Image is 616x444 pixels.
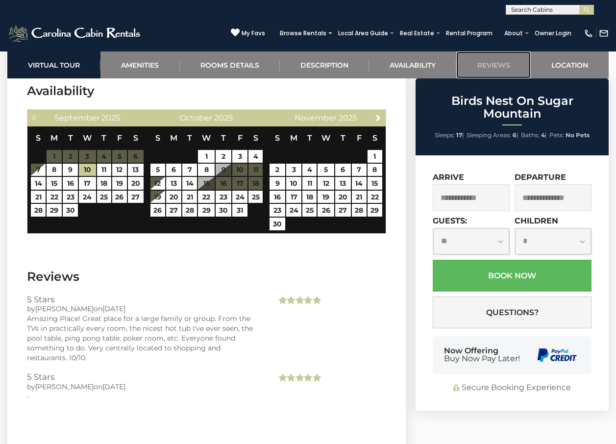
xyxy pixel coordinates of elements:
[280,51,369,78] a: Description
[270,177,285,190] a: 9
[47,204,61,217] a: 29
[270,204,285,217] a: 23
[102,304,125,313] span: [DATE]
[467,129,518,142] li: |
[31,164,46,176] a: 7
[435,129,464,142] li: |
[352,164,367,176] a: 7
[68,133,73,143] span: Tuesday
[368,150,382,163] a: 1
[7,51,100,78] a: Virtual Tour
[521,131,540,139] span: Baths:
[513,131,517,139] strong: 6
[566,131,590,139] strong: No Pets
[170,133,177,143] span: Monday
[128,177,144,190] a: 20
[27,268,386,285] h3: Reviews
[270,191,285,203] a: 16
[102,382,125,391] span: [DATE]
[133,133,138,143] span: Saturday
[395,26,439,40] a: Real Estate
[541,131,545,139] strong: 4
[27,304,262,314] div: by on
[35,304,94,313] span: [PERSON_NAME]
[248,150,263,163] a: 4
[515,173,566,182] label: Departure
[35,382,94,391] span: [PERSON_NAME]
[433,296,591,328] button: Questions?
[166,177,181,190] a: 13
[101,133,106,143] span: Thursday
[150,204,165,217] a: 26
[515,216,558,225] label: Children
[238,133,243,143] span: Friday
[166,204,181,217] a: 27
[368,191,382,203] a: 22
[335,204,350,217] a: 27
[302,191,317,203] a: 18
[521,129,547,142] li: |
[150,191,165,203] a: 19
[214,113,233,123] span: 2025
[63,191,78,203] a: 23
[54,113,99,123] span: September
[335,191,350,203] a: 20
[441,26,497,40] a: Rental Program
[101,113,120,123] span: 2025
[155,133,160,143] span: Sunday
[253,133,258,143] span: Saturday
[307,133,312,143] span: Tuesday
[7,24,143,43] img: White-1-2.png
[286,191,301,203] a: 17
[47,191,61,203] a: 22
[27,314,262,363] div: Amazing Place! Great place for a large family or group. From the TVs in practically every room, t...
[352,191,367,203] a: 21
[166,164,181,176] a: 6
[318,191,334,203] a: 19
[97,177,111,190] a: 18
[433,382,591,394] div: Secure Booking Experience
[63,177,78,190] a: 16
[112,177,127,190] a: 19
[117,133,122,143] span: Friday
[166,191,181,203] a: 20
[275,26,331,40] a: Browse Rentals
[47,164,61,176] a: 8
[97,164,111,176] a: 11
[79,191,96,203] a: 24
[549,131,564,139] span: Pets:
[182,177,197,190] a: 14
[321,133,330,143] span: Wednesday
[275,133,280,143] span: Sunday
[198,150,215,163] a: 1
[112,164,127,176] a: 12
[467,131,511,139] span: Sleeping Areas:
[198,164,215,176] a: 8
[418,95,606,121] h2: Birds Nest On Sugar Mountain
[584,28,593,38] img: phone-regular-white.png
[128,164,144,176] a: 13
[63,204,78,217] a: 30
[27,295,262,304] h3: 5 Stars
[302,164,317,176] a: 4
[352,204,367,217] a: 28
[335,164,350,176] a: 6
[100,51,179,78] a: Amenities
[295,113,337,123] span: November
[180,113,212,123] span: October
[180,51,280,78] a: Rooms Details
[128,191,144,203] a: 27
[368,164,382,176] a: 8
[97,191,111,203] a: 25
[182,191,197,203] a: 21
[372,111,385,123] a: Next
[187,133,192,143] span: Tuesday
[433,173,464,182] label: Arrive
[221,133,226,143] span: Thursday
[290,133,297,143] span: Monday
[216,150,231,163] a: 2
[318,177,334,190] a: 12
[182,164,197,176] a: 7
[270,164,285,176] a: 2
[242,29,265,38] span: My Favs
